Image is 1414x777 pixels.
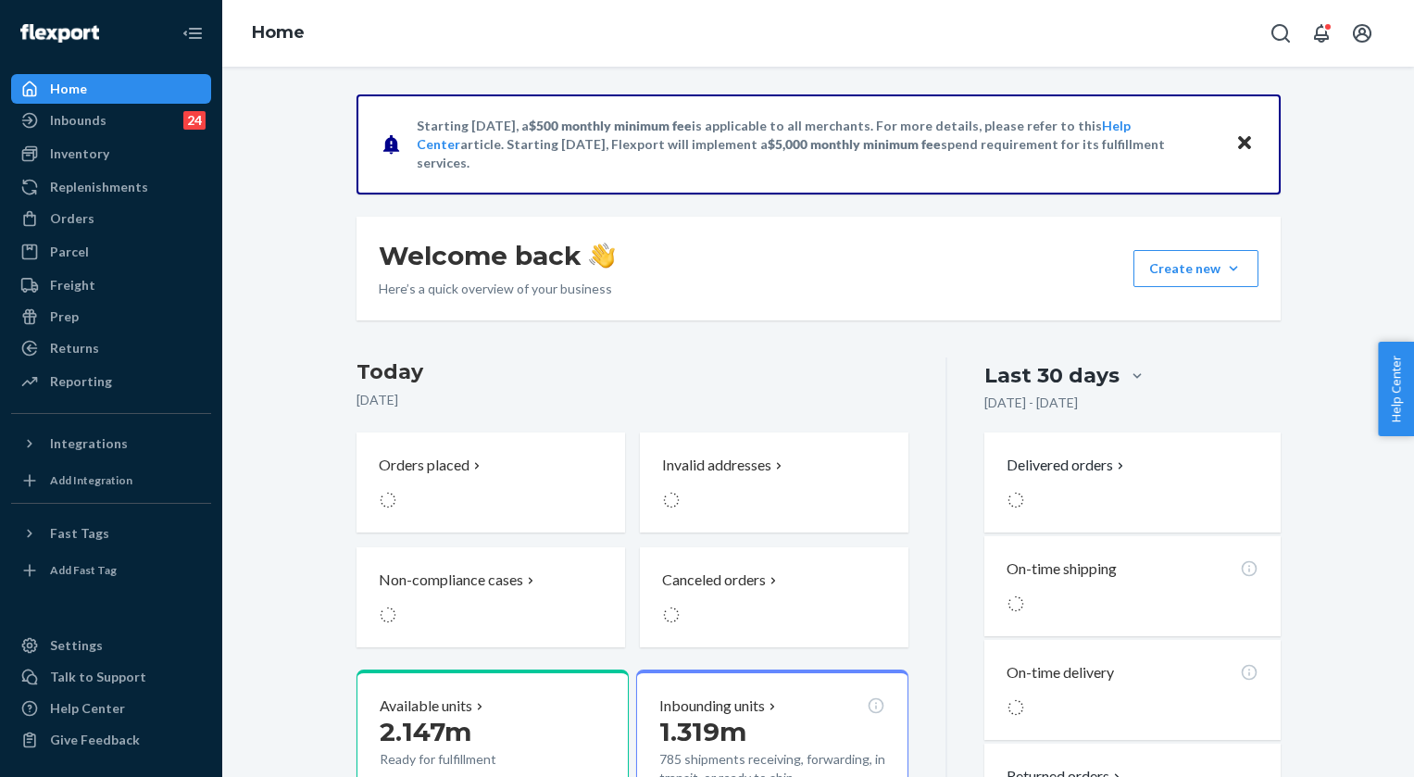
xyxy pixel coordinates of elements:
div: Add Integration [50,472,132,488]
p: Ready for fulfillment [380,750,551,769]
img: Flexport logo [20,24,99,43]
div: Home [50,80,87,98]
p: Here’s a quick overview of your business [379,280,615,298]
button: Orders placed [357,432,625,533]
div: Freight [50,276,95,295]
span: $500 monthly minimum fee [529,118,692,133]
div: Last 30 days [984,361,1120,390]
div: Settings [50,636,103,655]
ol: breadcrumbs [237,6,319,60]
a: Returns [11,333,211,363]
span: $5,000 monthly minimum fee [768,136,941,152]
p: On-time shipping [1007,558,1117,580]
button: Open Search Box [1262,15,1299,52]
span: 1.319m [659,716,746,747]
div: Add Fast Tag [50,562,117,578]
button: Fast Tags [11,519,211,548]
p: Orders placed [379,455,469,476]
button: Close [1233,131,1257,157]
div: Reporting [50,372,112,391]
p: Non-compliance cases [379,570,523,591]
a: Freight [11,270,211,300]
p: Inbounding units [659,696,765,717]
a: Reporting [11,367,211,396]
p: [DATE] - [DATE] [984,394,1078,412]
button: Integrations [11,429,211,458]
button: Give Feedback [11,725,211,755]
p: Invalid addresses [662,455,771,476]
div: Replenishments [50,178,148,196]
a: Orders [11,204,211,233]
div: Give Feedback [50,731,140,749]
div: Inbounds [50,111,106,130]
p: On-time delivery [1007,662,1114,683]
a: Inbounds24 [11,106,211,135]
span: 2.147m [380,716,471,747]
a: Add Fast Tag [11,556,211,585]
h1: Welcome back [379,239,615,272]
div: Fast Tags [50,524,109,543]
a: Replenishments [11,172,211,202]
button: Invalid addresses [640,432,908,533]
a: Add Integration [11,466,211,495]
div: Prep [50,307,79,326]
div: Talk to Support [50,668,146,686]
a: Home [252,22,305,43]
a: Talk to Support [11,662,211,692]
button: Canceled orders [640,547,908,647]
div: Returns [50,339,99,357]
p: [DATE] [357,391,909,409]
a: Parcel [11,237,211,267]
div: Inventory [50,144,109,163]
button: Non-compliance cases [357,547,625,647]
a: Home [11,74,211,104]
button: Help Center [1378,342,1414,436]
button: Open account menu [1344,15,1381,52]
p: Starting [DATE], a is applicable to all merchants. For more details, please refer to this article... [417,117,1218,172]
button: Close Navigation [174,15,211,52]
button: Delivered orders [1007,455,1128,476]
a: Settings [11,631,211,660]
button: Create new [1133,250,1258,287]
a: Inventory [11,139,211,169]
div: Integrations [50,434,128,453]
img: hand-wave emoji [589,243,615,269]
a: Help Center [11,694,211,723]
button: Open notifications [1303,15,1340,52]
h3: Today [357,357,909,387]
div: 24 [183,111,206,130]
a: Prep [11,302,211,332]
div: Orders [50,209,94,228]
p: Available units [380,696,472,717]
div: Help Center [50,699,125,718]
div: Parcel [50,243,89,261]
p: Canceled orders [662,570,766,591]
